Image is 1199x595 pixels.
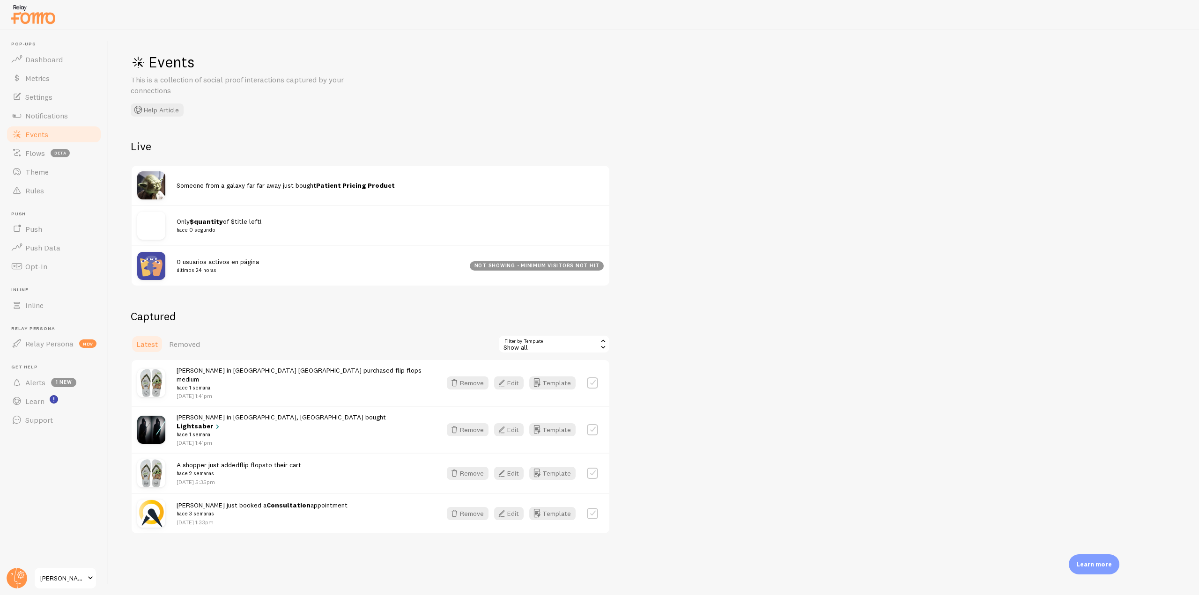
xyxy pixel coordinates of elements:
span: Alerts [25,378,45,387]
span: Push Data [25,243,60,252]
span: Theme [25,167,49,176]
a: Removed [163,335,206,353]
small: hace 1 semana [177,430,430,439]
a: Theme [6,162,102,181]
a: Dashboard [6,50,102,69]
span: beta [51,149,70,157]
span: Inline [25,301,44,310]
button: Template [529,507,576,520]
small: últimos 24 horas [177,266,459,274]
span: Notifications [25,111,68,120]
span: Someone from a galaxy far far away just bought [177,181,395,190]
img: images.jpg [137,369,165,397]
span: Latest [136,339,158,349]
a: Edit [494,467,529,480]
a: Metrics [6,69,102,88]
p: This is a collection of social proof interactions captured by your connections [131,74,355,96]
span: 0 usuarios activos en página [177,257,459,275]
a: Edit [494,423,529,436]
a: flip flops [239,461,266,469]
span: Push [11,211,102,217]
button: Remove [447,423,488,436]
button: Edit [494,376,524,389]
small: hace 0 segundo [177,226,592,234]
button: Template [529,467,576,480]
h2: Live [131,139,610,154]
a: Lightsaber [177,422,222,430]
div: Show all [498,335,610,353]
a: Learn [6,392,102,411]
div: not showing - minimum visitors not hit [470,261,604,271]
div: Learn more [1069,554,1119,574]
button: Remove [447,507,488,520]
button: Remove [447,467,488,480]
h1: Events [131,52,412,72]
span: Opt-In [25,262,47,271]
span: new [79,339,96,348]
a: Latest [131,335,163,353]
strong: Patient Pricing Product [316,181,395,190]
a: Notifications [6,106,102,125]
span: $quantity [190,217,223,226]
small: hace 2 semanas [177,469,301,477]
button: Template [529,423,576,436]
span: Flows [25,148,45,158]
span: Relay Persona [25,339,74,348]
button: Edit [494,507,524,520]
span: Removed [169,339,200,349]
a: [PERSON_NAME]-test-store [34,567,97,589]
span: Dashboard [25,55,63,64]
a: Push Data [6,238,102,257]
a: Alerts 1 new [6,373,102,392]
p: [DATE] 1:41pm [177,439,430,447]
a: Relay Persona new [6,334,102,353]
a: Edit [494,507,529,520]
img: star-wars-special-create-your-own-lightsaber-photo.webp [137,416,165,444]
span: Push [25,224,42,234]
span: A shopper just added to their cart [177,461,301,478]
span: Only of $title left! [177,217,592,235]
img: no_image.svg [137,212,165,240]
button: Help Article [131,103,184,117]
a: Events [6,125,102,144]
h2: Captured [131,309,610,323]
img: images.jpg [137,459,165,487]
span: [PERSON_NAME]-test-store [40,573,85,584]
img: fomo-relay-logo-orange.svg [10,2,57,26]
span: Events [25,130,48,139]
a: Support [6,411,102,429]
svg: <p>Watch New Feature Tutorials!</p> [50,395,58,404]
span: [PERSON_NAME] in [GEOGRAPHIC_DATA], [GEOGRAPHIC_DATA] bought [177,413,430,439]
p: [DATE] 5:35pm [177,478,301,486]
p: [DATE] 1:41pm [177,392,430,400]
button: Edit [494,423,524,436]
img: acuity_scheduling.png [137,500,165,528]
span: Pop-ups [11,41,102,47]
small: hace 3 semanas [177,509,348,518]
button: Remove [447,376,488,389]
button: Edit [494,467,524,480]
a: Settings [6,88,102,106]
span: 1 new [51,378,76,387]
img: pageviews.png [137,252,165,280]
span: Metrics [25,73,50,83]
span: Support [25,415,53,425]
a: Flows beta [6,144,102,162]
p: [DATE] 1:33pm [177,518,348,526]
a: Edit [494,376,529,389]
small: hace 1 semana [177,383,430,392]
span: Rules [25,186,44,195]
span: [PERSON_NAME] in [GEOGRAPHIC_DATA] [GEOGRAPHIC_DATA] purchased flip flops - medium [177,366,430,392]
img: Ges02nlSsisNYH7tJUsD [137,171,165,199]
span: [PERSON_NAME] just booked a appointment [177,501,348,518]
a: Opt-In [6,257,102,276]
button: Template [529,376,576,389]
span: Get Help [11,364,102,370]
a: Push [6,220,102,238]
span: Learn [25,397,44,406]
span: Relay Persona [11,326,102,332]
